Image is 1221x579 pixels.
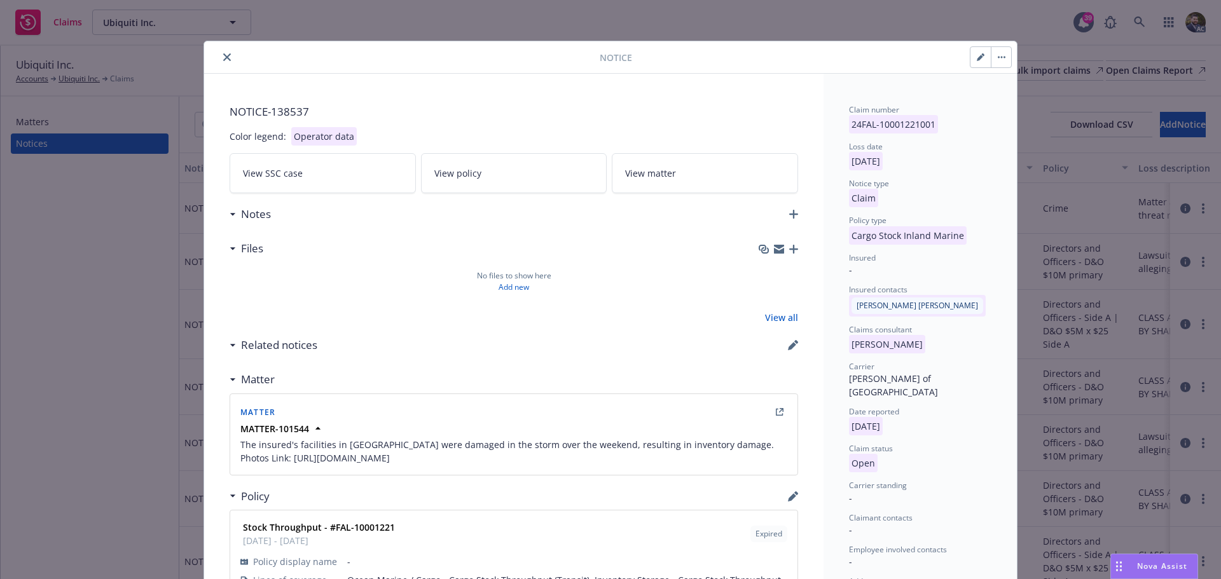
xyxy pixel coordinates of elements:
[849,443,893,454] span: Claim status
[849,104,899,115] span: Claim number
[849,361,874,372] span: Carrier
[434,167,481,180] span: View policy
[291,127,357,146] div: Operator data
[755,528,782,540] span: Expired
[230,206,271,222] div: Notes
[1111,554,1127,578] div: Drag to move
[849,264,852,276] span: -
[849,141,883,152] span: Loss date
[849,555,852,568] span: -
[241,371,275,388] h3: Matter
[849,226,967,245] p: Cargo Stock Inland Marine
[849,420,883,432] span: [DATE]
[849,299,986,311] span: [PERSON_NAME] [PERSON_NAME]
[849,284,907,295] span: Insured contacts
[240,438,787,465] span: The insured's facilities in [GEOGRAPHIC_DATA] were damaged in the storm over the weekend, resulti...
[241,488,270,505] h3: Policy
[421,153,607,193] a: View policy
[849,457,878,469] span: Open
[219,50,235,65] button: close
[625,167,676,180] span: View matter
[240,407,275,418] span: Matter
[253,555,337,568] span: Policy display name
[849,229,967,242] span: Cargo Stock Inland Marine
[230,104,798,119] span: NOTICE- 138537
[240,423,309,435] strong: MATTER-101544
[230,240,263,257] div: Files
[612,153,798,193] a: View matter
[857,300,978,311] span: [PERSON_NAME] [PERSON_NAME]
[241,206,271,222] h3: Notes
[243,534,395,547] span: [DATE] - [DATE]
[849,454,878,472] p: Open
[849,524,852,536] span: -
[849,155,883,167] span: [DATE]
[849,372,991,398] div: [PERSON_NAME] of [GEOGRAPHIC_DATA]
[849,324,912,335] span: Claims consultant
[849,252,876,263] span: Insured
[849,417,883,435] p: [DATE]
[849,192,878,204] span: Claim
[243,521,395,533] strong: Stock Throughput - #FAL-10001221
[849,335,925,353] p: [PERSON_NAME]
[849,189,878,207] p: Claim
[243,167,303,180] span: View SSC case
[230,130,286,143] div: Color legend:
[849,480,907,491] span: Carrier standing
[849,338,925,350] span: [PERSON_NAME]
[230,488,270,505] div: Policy
[849,512,913,523] span: Claimant contacts
[849,492,852,504] span: -
[849,406,899,417] span: Date reported
[772,404,787,419] a: external
[849,118,938,130] span: 24FAL-10001221001
[849,152,883,170] p: [DATE]
[600,51,632,64] span: Notice
[849,178,889,189] span: Notice type
[347,555,787,568] span: -
[230,337,317,353] div: Related notices
[477,270,551,282] span: No files to show here
[1110,554,1198,579] button: Nova Assist
[499,282,529,293] a: Add new
[849,115,938,133] p: 24FAL-10001221001
[230,153,416,193] a: View SSC case
[241,337,317,353] h3: Related notices
[1137,561,1187,571] span: Nova Assist
[230,371,275,388] div: Matter
[849,544,947,555] span: Employee involved contacts
[849,215,886,226] span: Policy type
[765,311,798,324] a: View all
[241,240,263,257] h3: Files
